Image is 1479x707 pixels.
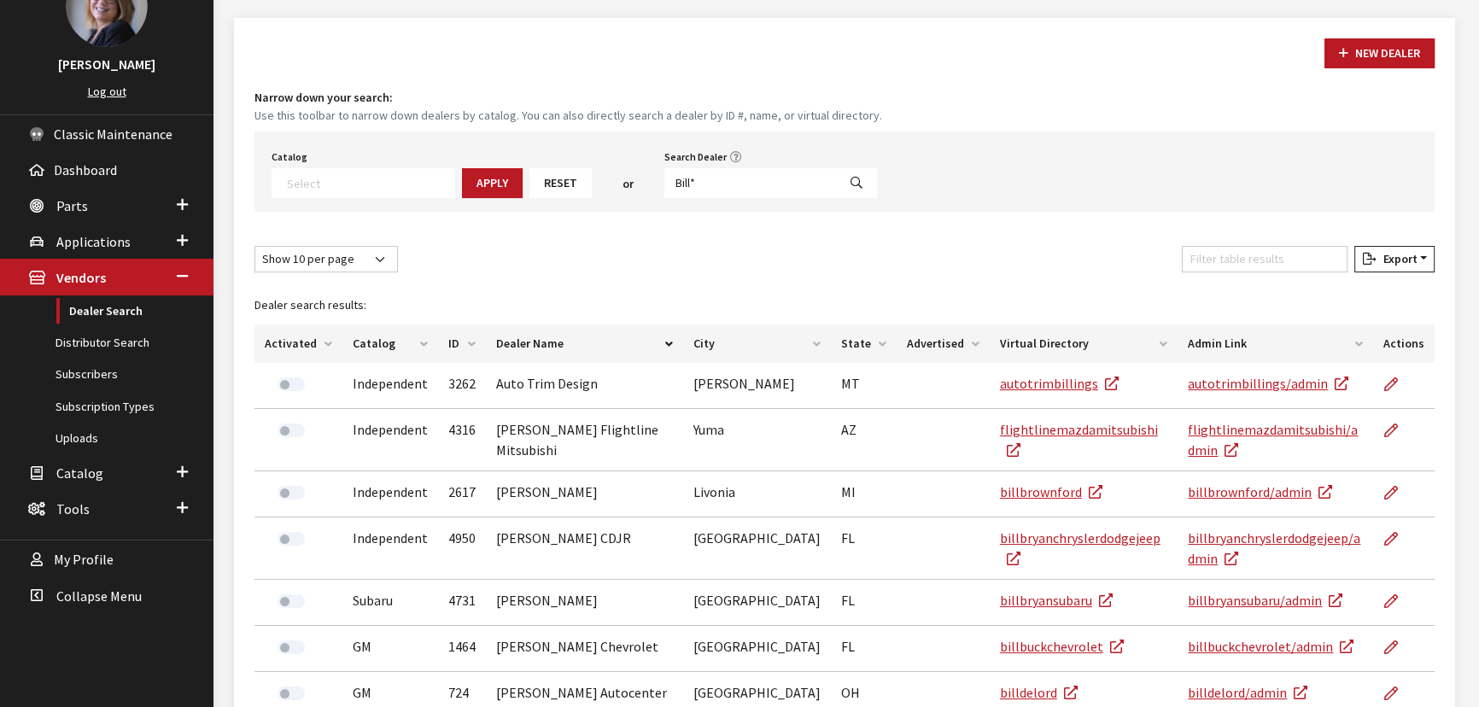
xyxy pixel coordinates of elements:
td: FL [831,580,897,626]
a: Log out [88,84,126,99]
th: Activated: activate to sort column ascending [254,324,342,363]
label: Activate Dealer [278,377,305,391]
td: Yuma [683,409,831,471]
input: Filter table results [1182,246,1347,272]
span: or [623,175,634,193]
span: Parts [56,197,88,214]
td: 4950 [438,517,486,580]
td: [PERSON_NAME] [486,471,683,517]
th: State: activate to sort column ascending [831,324,897,363]
td: GM [342,626,438,672]
td: Independent [342,363,438,409]
span: Applications [56,233,131,250]
a: billbryanchryslerdodgejeep [1000,529,1160,567]
span: Catalog [56,465,103,482]
span: Tools [56,500,90,517]
span: Classic Maintenance [54,126,172,143]
th: City: activate to sort column ascending [683,324,831,363]
td: [PERSON_NAME] [486,580,683,626]
button: Apply [462,168,523,198]
a: billbryansubaru [1000,592,1113,609]
a: billbryansubaru/admin [1188,592,1342,609]
button: Export [1354,246,1435,272]
td: AZ [831,409,897,471]
td: [GEOGRAPHIC_DATA] [683,580,831,626]
td: FL [831,626,897,672]
td: Independent [342,471,438,517]
input: Search [664,168,837,198]
h4: Narrow down your search: [254,89,1435,107]
span: Export [1376,251,1417,266]
a: autotrimbillings/admin [1188,375,1348,392]
a: Edit Dealer [1383,363,1412,406]
td: [PERSON_NAME] CDJR [486,517,683,580]
label: Activate Dealer [278,424,305,437]
a: billbrownford [1000,483,1102,500]
td: MT [831,363,897,409]
label: Activate Dealer [278,532,305,546]
a: billbuckchevrolet/admin [1188,638,1353,655]
label: Catalog [272,149,307,165]
span: My Profile [54,552,114,569]
td: Independent [342,517,438,580]
td: [GEOGRAPHIC_DATA] [683,517,831,580]
button: New Dealer [1324,38,1435,68]
label: Activate Dealer [278,594,305,608]
span: Vendors [56,270,106,287]
a: Edit Dealer [1383,471,1412,514]
button: Reset [529,168,592,198]
label: Activate Dealer [278,486,305,500]
td: [PERSON_NAME] Chevrolet [486,626,683,672]
span: Select [272,168,455,198]
td: FL [831,517,897,580]
a: Edit Dealer [1383,626,1412,669]
a: flightlinemazdamitsubishi [1000,421,1158,459]
a: autotrimbillings [1000,375,1119,392]
label: Activate Dealer [278,640,305,654]
small: Use this toolbar to narrow down dealers by catalog. You can also directly search a dealer by ID #... [254,107,1435,125]
a: billbrownford/admin [1188,483,1332,500]
span: Dashboard [54,161,117,178]
td: Livonia [683,471,831,517]
td: Auto Trim Design [486,363,683,409]
td: [GEOGRAPHIC_DATA] [683,626,831,672]
span: Collapse Menu [56,587,142,605]
th: Admin Link: activate to sort column ascending [1178,324,1373,363]
h3: [PERSON_NAME] [17,54,196,74]
td: 2617 [438,471,486,517]
button: Search [836,168,877,198]
td: 4316 [438,409,486,471]
label: Activate Dealer [278,687,305,700]
a: billdelord/admin [1188,684,1307,701]
label: Search Dealer [664,149,727,165]
a: Edit Dealer [1383,580,1412,622]
a: Edit Dealer [1383,517,1412,560]
a: billbryanchryslerdodgejeep/admin [1188,529,1360,567]
td: Independent [342,409,438,471]
a: billbuckchevrolet [1000,638,1124,655]
th: Catalog: activate to sort column ascending [342,324,438,363]
th: Dealer Name: activate to sort column descending [486,324,683,363]
td: 4731 [438,580,486,626]
td: [PERSON_NAME] Flightline Mitsubishi [486,409,683,471]
td: 3262 [438,363,486,409]
th: ID: activate to sort column ascending [438,324,486,363]
th: Advertised: activate to sort column ascending [897,324,990,363]
td: [PERSON_NAME] [683,363,831,409]
td: 1464 [438,626,486,672]
td: MI [831,471,897,517]
th: Virtual Directory: activate to sort column ascending [990,324,1178,363]
caption: Dealer search results: [254,286,1435,324]
a: Edit Dealer [1383,409,1412,452]
a: billdelord [1000,684,1078,701]
th: Actions [1373,324,1435,363]
td: Subaru [342,580,438,626]
a: flightlinemazdamitsubishi/admin [1188,421,1358,459]
textarea: Search [287,175,454,190]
